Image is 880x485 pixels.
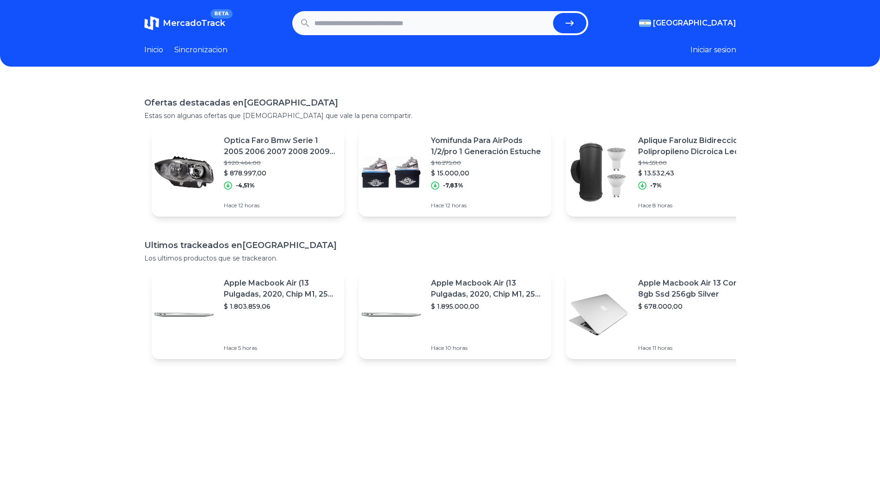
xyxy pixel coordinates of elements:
[359,282,424,347] img: Featured image
[224,202,337,209] p: Hace 12 horas
[431,168,544,178] p: $ 15.000,00
[431,135,544,157] p: Yomifunda Para AirPods 1/2/pro 1 Generación Estuche
[690,44,736,56] button: Iniciar sesion
[144,16,159,31] img: MercadoTrack
[566,282,631,347] img: Featured image
[443,182,463,189] p: -7,83%
[224,168,337,178] p: $ 878.997,00
[174,44,228,56] a: Sincronizacion
[224,302,337,311] p: $ 1.803.859,06
[359,140,424,205] img: Featured image
[431,202,544,209] p: Hace 12 horas
[152,128,344,217] a: Featured imageOptica Faro Bmw Serie 1 2005 2006 2007 2008 2009 2010 2011$ 920.464,00$ 878.997,00-...
[638,302,751,311] p: $ 678.000,00
[638,168,751,178] p: $ 13.532,43
[163,18,225,28] span: MercadoTrack
[144,44,163,56] a: Inicio
[224,344,337,352] p: Hace 5 horas
[152,140,216,205] img: Featured image
[639,18,736,29] button: [GEOGRAPHIC_DATA]
[638,278,751,300] p: Apple Macbook Air 13 Core I5 8gb Ssd 256gb Silver
[431,159,544,167] p: $ 16.275,00
[638,159,751,167] p: $ 14.551,00
[566,140,631,205] img: Featured image
[144,239,736,252] h1: Ultimos trackeados en [GEOGRAPHIC_DATA]
[359,128,551,217] a: Featured imageYomifunda Para AirPods 1/2/pro 1 Generación Estuche$ 16.275,00$ 15.000,00-7,83%Hace...
[638,344,751,352] p: Hace 11 horas
[144,96,736,109] h1: Ofertas destacadas en [GEOGRAPHIC_DATA]
[144,111,736,120] p: Estas son algunas ofertas que [DEMOGRAPHIC_DATA] que vale la pena compartir.
[638,135,751,157] p: Aplique Faroluz Bidireccional Polipropileno Dicroica Led 7w
[431,344,544,352] p: Hace 10 horas
[653,18,736,29] span: [GEOGRAPHIC_DATA]
[224,135,337,157] p: Optica Faro Bmw Serie 1 2005 2006 2007 2008 2009 2010 2011
[639,19,651,27] img: Argentina
[224,278,337,300] p: Apple Macbook Air (13 Pulgadas, 2020, Chip M1, 256 Gb De Ssd, 8 Gb De Ram) - Plata
[224,159,337,167] p: $ 920.464,00
[431,278,544,300] p: Apple Macbook Air (13 Pulgadas, 2020, Chip M1, 256 Gb De Ssd, 8 Gb De Ram) - Plata
[566,270,758,359] a: Featured imageApple Macbook Air 13 Core I5 8gb Ssd 256gb Silver$ 678.000,00Hace 11 horas
[638,202,751,209] p: Hace 8 horas
[144,16,225,31] a: MercadoTrackBETA
[566,128,758,217] a: Featured imageAplique Faroluz Bidireccional Polipropileno Dicroica Led 7w$ 14.551,00$ 13.532,43-7...
[236,182,255,189] p: -4,51%
[210,9,232,19] span: BETA
[431,302,544,311] p: $ 1.895.000,00
[650,182,662,189] p: -7%
[359,270,551,359] a: Featured imageApple Macbook Air (13 Pulgadas, 2020, Chip M1, 256 Gb De Ssd, 8 Gb De Ram) - Plata$...
[144,254,736,263] p: Los ultimos productos que se trackearon.
[152,282,216,347] img: Featured image
[152,270,344,359] a: Featured imageApple Macbook Air (13 Pulgadas, 2020, Chip M1, 256 Gb De Ssd, 8 Gb De Ram) - Plata$...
